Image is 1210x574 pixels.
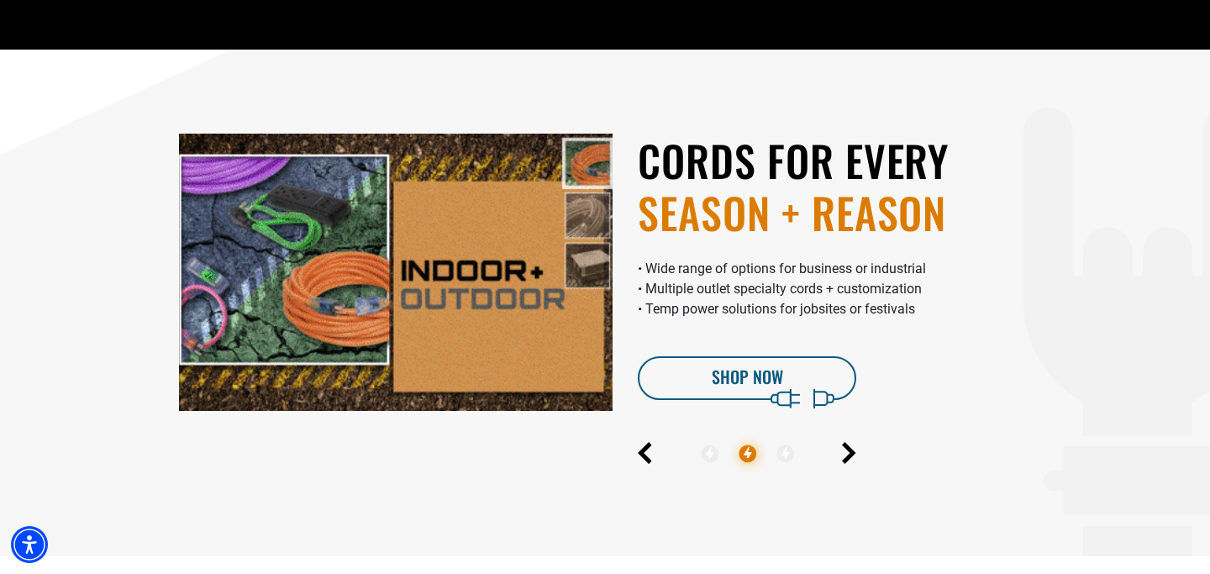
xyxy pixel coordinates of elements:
[638,442,652,464] button: Previous
[638,186,1071,239] span: SEASON + REASON
[638,259,1071,319] p: • Wide range of options for business or industrial • Multiple outlet specialty cords + customizat...
[11,526,48,563] div: Accessibility Menu
[638,356,856,400] a: SHOP NOW
[842,442,856,464] button: Next
[638,134,1071,239] h2: CORDS FOR EVERY
[179,134,613,411] img: A blurred image featuring abstract shapes and colors, with the word "NO" partially visible.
